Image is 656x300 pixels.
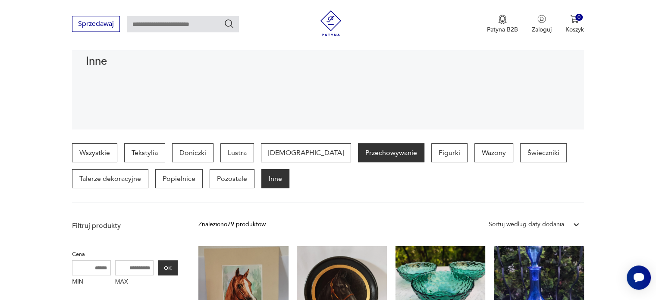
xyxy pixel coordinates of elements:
div: 0 [575,14,583,21]
a: Wszystkie [72,143,117,162]
p: Patyna B2B [487,25,518,34]
label: MIN [72,275,111,289]
div: Sortuj według daty dodania [489,220,564,229]
a: Figurki [431,143,468,162]
button: Zaloguj [532,15,552,34]
button: Szukaj [224,19,234,29]
a: Popielnice [155,169,203,188]
iframe: Smartsupp widget button [627,265,651,290]
a: Wazony [474,143,513,162]
p: Koszyk [565,25,584,34]
a: [DEMOGRAPHIC_DATA] [261,143,351,162]
a: Świeczniki [520,143,567,162]
a: Ikona medaluPatyna B2B [487,15,518,34]
button: OK [158,260,178,275]
a: Tekstylia [124,143,165,162]
img: Ikona koszyka [570,15,579,23]
button: 0Koszyk [565,15,584,34]
a: Lustra [220,143,254,162]
img: Patyna - sklep z meblami i dekoracjami vintage [318,10,344,36]
div: Znaleziono 79 produktów [198,220,266,229]
img: Ikona medalu [498,15,507,24]
button: Sprzedawaj [72,16,120,32]
p: Filtruj produkty [72,221,178,231]
a: Inne [261,169,289,188]
a: Sprzedawaj [72,22,120,28]
p: Zaloguj [532,25,552,34]
a: Pozostałe [210,169,254,188]
h1: Inne [86,56,263,66]
a: Talerze dekoracyjne [72,169,148,188]
a: Doniczki [172,143,213,162]
img: Ikonka użytkownika [537,15,546,23]
p: Cena [72,249,178,259]
button: Patyna B2B [487,15,518,34]
label: MAX [115,275,154,289]
a: Przechowywanie [358,143,424,162]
